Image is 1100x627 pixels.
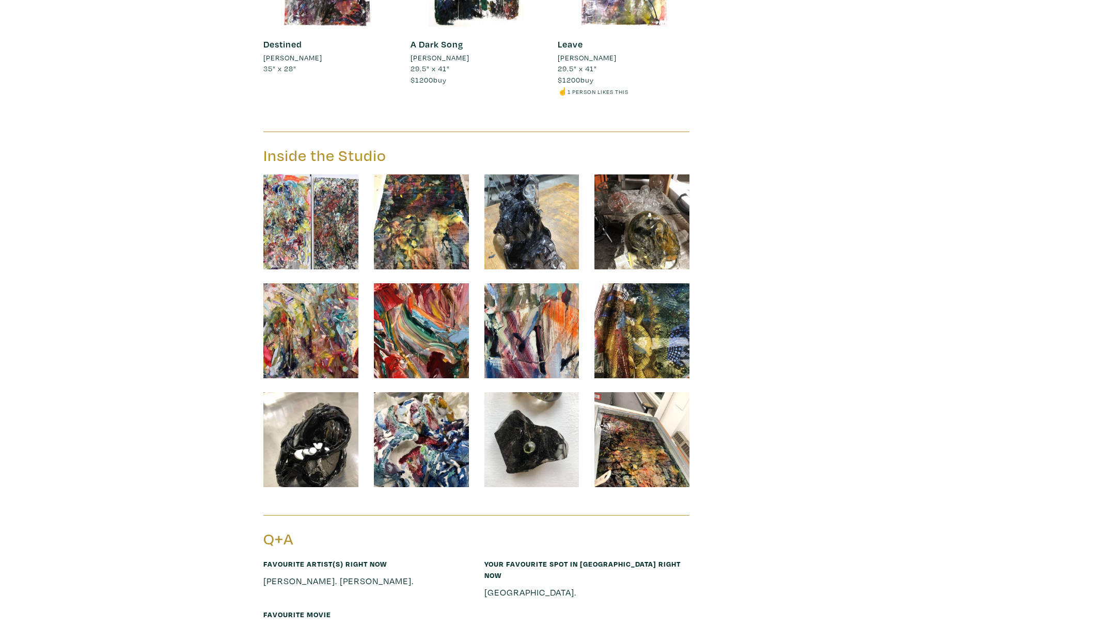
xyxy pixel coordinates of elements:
[374,283,469,378] img: phpThumb.php
[558,63,597,73] span: 29.5" x 41"
[263,529,469,549] h3: Q+A
[411,52,542,63] a: [PERSON_NAME]
[594,283,689,378] img: phpThumb.php
[484,174,579,269] img: phpThumb.php
[568,88,628,95] small: 1 person likes this
[484,283,579,378] img: phpThumb.php
[411,38,463,50] a: A Dark Song
[263,283,358,378] img: phpThumb.php
[263,174,358,269] img: phpThumb.php
[558,75,594,85] span: buy
[374,392,469,487] img: phpThumb.php
[263,609,331,619] small: Favourite movie
[484,392,579,487] img: phpThumb.php
[263,63,296,73] span: 35" x 28"
[263,52,322,63] li: [PERSON_NAME]
[263,146,469,166] h3: Inside the Studio
[411,52,469,63] li: [PERSON_NAME]
[263,559,387,569] small: Favourite artist(s) right now
[484,585,690,599] p: [GEOGRAPHIC_DATA].
[594,174,689,269] img: phpThumb.php
[263,574,469,588] p: [PERSON_NAME]. [PERSON_NAME].
[263,38,302,50] a: Destined
[484,559,681,580] small: Your favourite spot in [GEOGRAPHIC_DATA] right now
[411,75,433,85] span: $1200
[411,63,450,73] span: 29.5" x 41"
[263,52,395,63] a: [PERSON_NAME]
[263,392,358,487] img: phpThumb.php
[558,86,689,97] li: ☝️
[558,52,689,63] a: [PERSON_NAME]
[411,75,447,85] span: buy
[374,174,469,269] img: phpThumb.php
[558,52,617,63] li: [PERSON_NAME]
[558,75,580,85] span: $1200
[594,392,689,487] img: phpThumb.php
[558,38,583,50] a: Leave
